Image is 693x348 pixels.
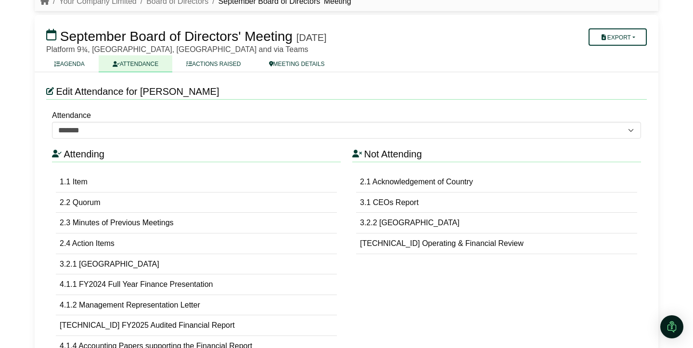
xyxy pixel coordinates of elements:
[172,55,255,72] a: ACTIONS RAISED
[60,198,70,206] span: 2.2
[60,239,70,247] span: 2.4
[99,55,172,72] a: ATTENDANCE
[360,219,377,227] span: 3.2.2
[40,55,99,72] a: AGENDA
[60,280,77,288] span: 4.1.1
[60,178,70,186] span: 1.1
[122,321,235,329] span: FY2025 Audited Financial Report
[360,198,371,206] span: 3.1
[64,149,104,159] span: Attending
[60,260,77,268] span: 3.2.1
[56,86,219,97] span: Edit Attendance for [PERSON_NAME]
[73,178,88,186] span: Item
[373,198,419,206] span: CEOs Report
[46,45,308,53] span: Platform 9¾, [GEOGRAPHIC_DATA], [GEOGRAPHIC_DATA] and via Teams
[255,55,339,72] a: MEETING DETAILS
[60,219,70,227] span: 2.3
[79,260,159,268] span: [GEOGRAPHIC_DATA]
[379,219,460,227] span: [GEOGRAPHIC_DATA]
[60,301,77,309] span: 4.1.2
[72,239,115,247] span: Action Items
[79,280,213,288] span: FY2024 Full Year Finance Presentation
[79,301,200,309] span: Management Representation Letter
[52,109,91,122] label: Attendance
[589,28,647,46] button: Export
[364,149,422,159] span: Not Attending
[660,315,683,338] div: Open Intercom Messenger
[422,239,524,247] span: Operating & Financial Review
[360,178,371,186] span: 2.1
[60,29,293,44] span: September Board of Directors' Meeting
[296,32,327,43] div: [DATE]
[73,198,101,206] span: Quorum
[372,178,473,186] span: Acknowledgement of Country
[360,239,420,247] span: [TECHNICAL_ID]
[73,219,174,227] span: Minutes of Previous Meetings
[60,321,119,329] span: [TECHNICAL_ID]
